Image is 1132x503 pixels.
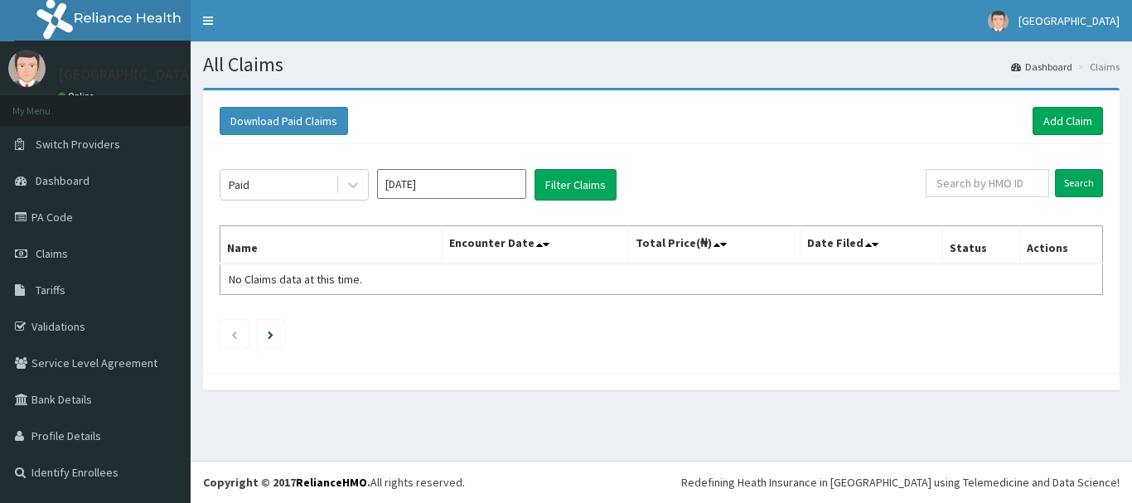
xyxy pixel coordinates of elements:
[36,137,120,152] span: Switch Providers
[1011,60,1072,74] a: Dashboard
[1074,60,1120,74] li: Claims
[943,226,1020,264] th: Status
[203,54,1120,75] h1: All Claims
[1018,13,1120,28] span: [GEOGRAPHIC_DATA]
[377,169,526,199] input: Select Month and Year
[1033,107,1103,135] a: Add Claim
[230,326,238,341] a: Previous page
[36,173,89,188] span: Dashboard
[926,169,1049,197] input: Search by HMO ID
[8,50,46,87] img: User Image
[229,272,362,287] span: No Claims data at this time.
[191,461,1132,503] footer: All rights reserved.
[220,226,443,264] th: Name
[229,177,249,193] div: Paid
[1055,169,1103,197] input: Search
[58,67,195,82] p: [GEOGRAPHIC_DATA]
[443,226,628,264] th: Encounter Date
[36,283,65,297] span: Tariffs
[681,474,1120,491] div: Redefining Heath Insurance in [GEOGRAPHIC_DATA] using Telemedicine and Data Science!
[801,226,943,264] th: Date Filed
[988,11,1009,31] img: User Image
[628,226,801,264] th: Total Price(₦)
[296,475,367,490] a: RelianceHMO
[268,326,273,341] a: Next page
[58,90,98,102] a: Online
[36,246,68,261] span: Claims
[535,169,617,201] button: Filter Claims
[203,475,370,490] strong: Copyright © 2017 .
[220,107,348,135] button: Download Paid Claims
[1019,226,1102,264] th: Actions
